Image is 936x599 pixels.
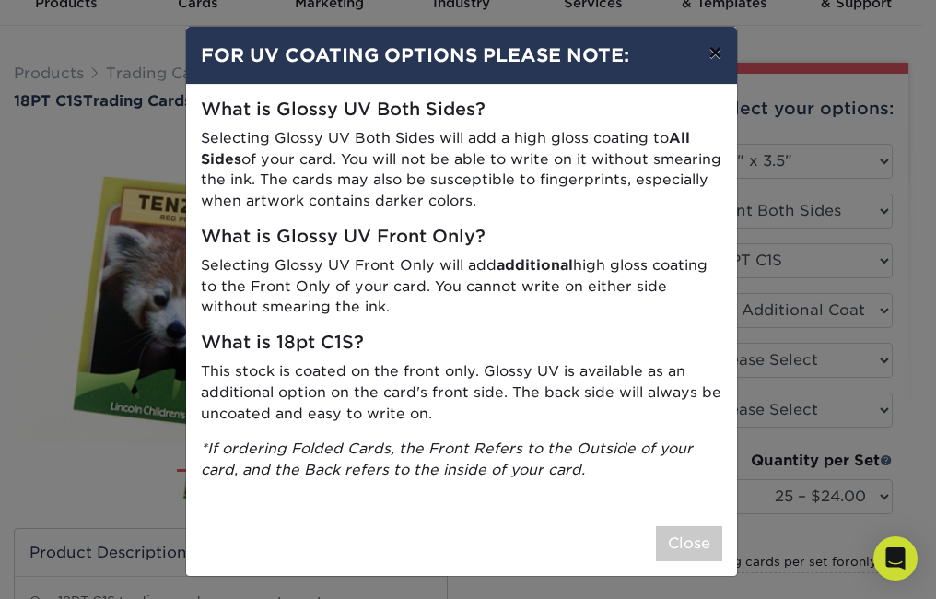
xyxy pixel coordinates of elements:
[656,526,722,561] button: Close
[201,255,722,318] p: Selecting Glossy UV Front Only will add high gloss coating to the Front Only of your card. You ca...
[497,256,573,274] strong: additional
[873,536,918,581] div: Open Intercom Messenger
[201,100,722,121] h5: What is Glossy UV Both Sides?
[201,440,693,478] i: *If ordering Folded Cards, the Front Refers to the Outside of your card, and the Back refers to t...
[201,361,722,424] p: This stock is coated on the front only. Glossy UV is available as an additional option on the car...
[201,333,722,354] h5: What is 18pt C1S?
[694,27,736,78] button: ×
[201,227,722,248] h5: What is Glossy UV Front Only?
[201,41,722,69] h4: FOR UV COATING OPTIONS PLEASE NOTE:
[201,129,690,168] strong: All Sides
[201,128,722,212] p: Selecting Glossy UV Both Sides will add a high gloss coating to of your card. You will not be abl...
